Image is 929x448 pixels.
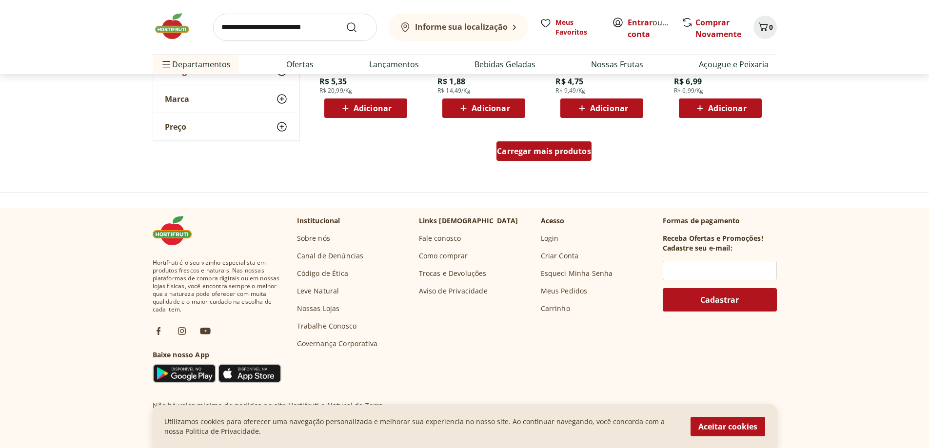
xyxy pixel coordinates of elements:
[541,269,613,278] a: Esqueci Minha Senha
[591,58,643,70] a: Nossas Frutas
[153,364,216,383] img: Google Play Icon
[496,141,592,165] a: Carregar mais produtos
[419,234,461,243] a: Fale conosco
[700,296,739,304] span: Cadastrar
[165,94,189,104] span: Marca
[164,417,679,436] p: Utilizamos cookies para oferecer uma navegação personalizada e melhorar sua experiencia no nosso ...
[419,269,487,278] a: Trocas e Devoluções
[691,417,765,436] button: Aceitar cookies
[663,234,763,243] h3: Receba Ofertas e Promoções!
[663,216,777,226] p: Formas de pagamento
[663,288,777,312] button: Cadastrar
[297,234,330,243] a: Sobre nós
[674,87,704,95] span: R$ 6,99/Kg
[769,22,773,32] span: 0
[153,85,299,113] button: Marca
[160,53,172,76] button: Menu
[474,58,535,70] a: Bebidas Geladas
[679,98,762,118] button: Adicionar
[699,58,769,70] a: Açougue e Peixaria
[590,104,628,112] span: Adicionar
[389,14,528,41] button: Informe sua localização
[472,104,510,112] span: Adicionar
[541,286,588,296] a: Meus Pedidos
[297,269,348,278] a: Código de Ética
[160,53,231,76] span: Departamentos
[419,216,518,226] p: Links [DEMOGRAPHIC_DATA]
[153,216,201,245] img: Hortifruti
[297,304,340,313] a: Nossas Lojas
[555,76,583,87] span: R$ 4,75
[753,16,777,39] button: Carrinho
[153,350,281,360] h3: Baixe nosso App
[354,104,392,112] span: Adicionar
[628,17,671,40] span: ou
[153,325,164,337] img: fb
[286,58,314,70] a: Ofertas
[153,12,201,41] img: Hortifruti
[628,17,652,28] a: Entrar
[442,98,525,118] button: Adicionar
[297,286,339,296] a: Leve Natural
[555,18,600,37] span: Meus Favoritos
[415,21,508,32] b: Informe sua localização
[708,104,746,112] span: Adicionar
[199,325,211,337] img: ytb
[218,364,281,383] img: App Store Icon
[165,122,186,132] span: Preço
[297,321,357,331] a: Trabalhe Conosco
[297,251,364,261] a: Canal de Denúncias
[153,259,281,313] span: Hortifruti é o seu vizinho especialista em produtos frescos e naturais. Nas nossas plataformas de...
[419,286,488,296] a: Aviso de Privacidade
[297,339,378,349] a: Governança Corporativa
[319,87,353,95] span: R$ 20,99/Kg
[541,234,559,243] a: Login
[437,87,471,95] span: R$ 14,49/Kg
[153,401,385,410] p: Não há valor mínimo de pedidos no site Hortifruti e Natural da Terra.
[319,76,347,87] span: R$ 5,35
[153,113,299,140] button: Preço
[297,216,340,226] p: Institucional
[176,325,188,337] img: ig
[628,17,681,39] a: Criar conta
[213,14,377,41] input: search
[541,304,570,313] a: Carrinho
[346,21,369,33] button: Submit Search
[560,98,643,118] button: Adicionar
[663,243,732,253] h3: Cadastre seu e-mail:
[695,17,741,39] a: Comprar Novamente
[497,147,591,155] span: Carregar mais produtos
[541,216,565,226] p: Acesso
[674,76,702,87] span: R$ 6,99
[437,76,465,87] span: R$ 1,88
[555,87,585,95] span: R$ 9,49/Kg
[369,58,419,70] a: Lançamentos
[541,251,579,261] a: Criar Conta
[324,98,407,118] button: Adicionar
[419,251,468,261] a: Como comprar
[540,18,600,37] a: Meus Favoritos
